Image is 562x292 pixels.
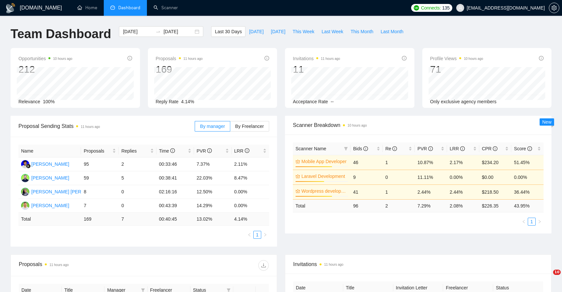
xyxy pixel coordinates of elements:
[428,146,433,151] span: info-circle
[301,187,347,195] a: Wordpress development
[183,57,203,61] time: 11 hours ago
[21,202,29,210] img: AC
[536,218,544,226] button: right
[536,218,544,226] li: Next Page
[511,184,544,199] td: 36.44%
[301,158,347,165] a: Mobile App Developer
[81,158,119,171] td: 95
[154,5,178,11] a: searchScanner
[31,188,108,195] div: [PERSON_NAME] [PERSON_NAME]
[293,260,543,268] span: Invitations
[156,63,203,76] div: 169
[261,231,269,239] li: Next Page
[442,4,449,12] span: 135
[520,218,528,226] button: left
[493,146,497,151] span: info-circle
[245,148,249,153] span: info-circle
[430,99,497,104] span: Only exclusive agency members
[141,288,145,292] span: filter
[254,231,261,238] a: 1
[21,203,69,208] a: AC[PERSON_NAME]
[81,185,119,199] td: 8
[211,26,245,37] button: Last 30 Days
[295,159,300,164] span: crown
[247,233,251,237] span: left
[392,146,397,151] span: info-circle
[18,63,72,76] div: 212
[18,99,40,104] span: Relevance
[343,144,349,154] span: filter
[447,184,479,199] td: 2.44%
[110,5,115,10] span: dashboard
[21,174,29,182] img: SK
[479,184,512,199] td: $218.50
[415,170,447,184] td: 11.11%
[200,124,225,129] span: By manager
[31,202,69,209] div: [PERSON_NAME]
[482,146,497,151] span: CPR
[414,5,419,11] img: upwork-logo.png
[245,231,253,239] li: Previous Page
[347,26,377,37] button: This Month
[385,146,397,151] span: Re
[156,55,203,62] span: Proposals
[542,119,551,125] span: New
[514,146,532,151] span: Score
[348,124,367,127] time: 10 hours ago
[511,199,544,212] td: 43.95 %
[235,124,264,129] span: By Freelancer
[18,145,81,158] th: Name
[447,199,479,212] td: 2.08 %
[351,184,383,199] td: 41
[353,146,368,151] span: Bids
[245,231,253,239] button: left
[77,5,97,11] a: homeHome
[194,185,232,199] td: 12.50%
[295,174,300,179] span: crown
[253,231,261,239] li: 1
[383,170,415,184] td: 0
[318,26,347,37] button: Last Week
[261,231,269,239] button: right
[351,170,383,184] td: 9
[81,145,119,158] th: Proposals
[402,56,407,61] span: info-circle
[118,5,140,11] span: Dashboard
[21,188,29,196] img: SS
[156,171,194,185] td: 00:38:41
[21,160,29,168] img: FR
[259,263,268,268] span: download
[527,146,532,151] span: info-circle
[81,213,119,226] td: 169
[21,175,69,180] a: SK[PERSON_NAME]
[344,147,348,151] span: filter
[232,185,269,199] td: 0.00%
[520,218,528,226] li: Previous Page
[18,213,81,226] td: Total
[155,29,161,34] span: swap-right
[293,55,340,62] span: Invitations
[119,171,156,185] td: 5
[49,263,69,267] time: 11 hours ago
[528,218,535,225] a: 1
[267,26,289,37] button: [DATE]
[511,170,544,184] td: 0.00%
[549,3,559,13] button: setting
[383,155,415,170] td: 1
[415,155,447,170] td: 10.87%
[331,99,334,104] span: --
[119,158,156,171] td: 2
[265,56,269,61] span: info-circle
[170,148,175,153] span: info-circle
[293,199,351,212] td: Total
[553,270,561,275] span: 10
[123,28,153,35] input: Start date
[293,99,328,104] span: Acceptance Rate
[181,99,194,104] span: 4.14%
[383,184,415,199] td: 1
[447,155,479,170] td: 2.17%
[415,199,447,212] td: 7.29 %
[19,260,144,271] div: Proposals
[263,233,267,237] span: right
